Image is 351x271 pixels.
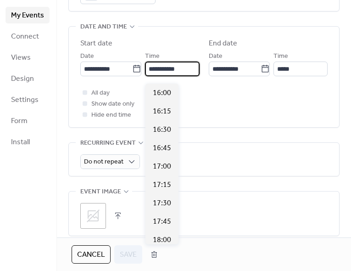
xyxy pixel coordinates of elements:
span: Recurring event [80,138,136,149]
div: ; [80,203,106,229]
span: Form [11,116,28,127]
span: 16:15 [153,106,171,117]
span: Settings [11,95,39,106]
span: Design [11,73,34,85]
span: Do not repeat [84,156,123,168]
div: Start date [80,38,112,49]
span: Hide end time [91,110,131,121]
a: Form [6,113,50,129]
span: My Events [11,10,44,21]
a: Design [6,70,50,87]
div: End date [209,38,238,49]
a: Connect [6,28,50,45]
a: Install [6,134,50,150]
span: 16:30 [153,124,171,135]
button: Cancel [72,245,111,264]
span: Views [11,52,31,63]
span: Install [11,137,30,148]
span: 16:00 [153,88,171,99]
span: 17:15 [153,180,171,191]
a: Settings [6,91,50,108]
span: Date [80,51,94,62]
span: Cancel [77,249,105,260]
span: Time [145,51,160,62]
span: Show date only [91,99,134,110]
span: Event image [80,186,121,198]
span: All day [91,88,110,99]
span: 16:45 [153,143,171,154]
a: Views [6,49,50,66]
span: Time [273,51,288,62]
span: 17:45 [153,216,171,227]
span: 17:30 [153,198,171,209]
span: 17:00 [153,161,171,172]
span: Date [209,51,223,62]
a: My Events [6,7,50,23]
span: 18:00 [153,235,171,246]
span: Date and time [80,22,127,33]
span: Connect [11,31,39,42]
